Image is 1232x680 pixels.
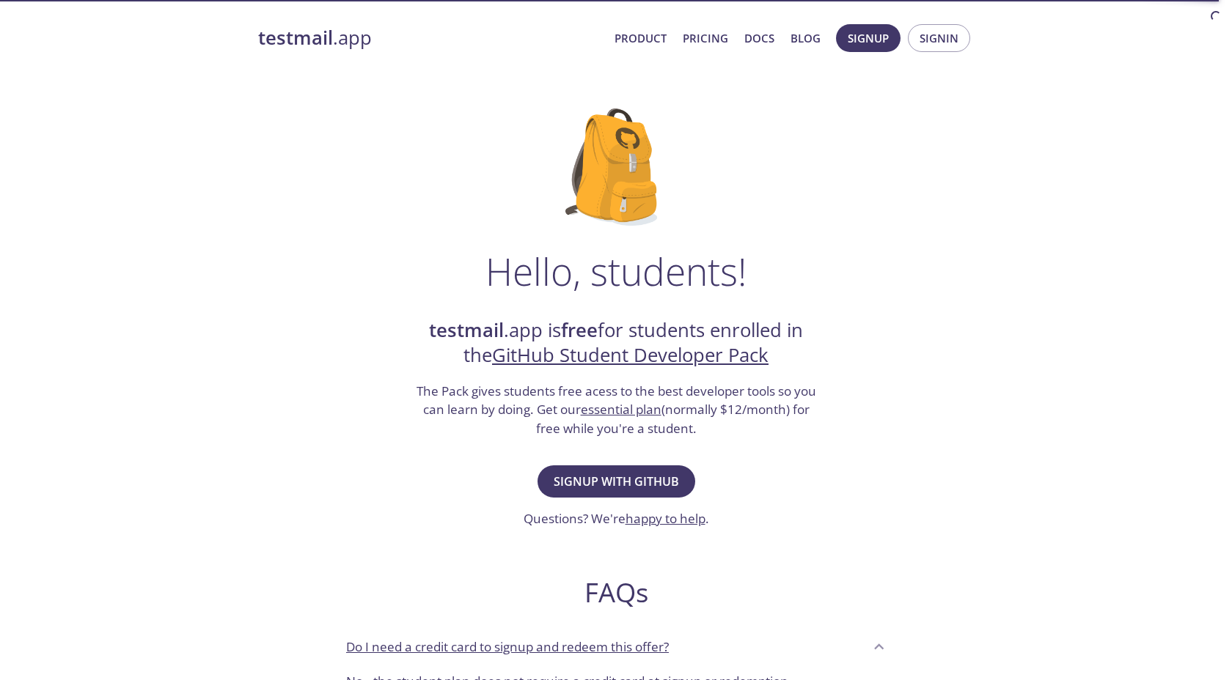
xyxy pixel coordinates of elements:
[626,510,705,527] a: happy to help
[346,637,669,657] p: Do I need a credit card to signup and redeem this offer?
[334,627,898,666] div: Do I need a credit card to signup and redeem this offer?
[744,29,774,48] a: Docs
[791,29,821,48] a: Blog
[565,108,667,226] img: github-student-backpack.png
[492,342,769,368] a: GitHub Student Developer Pack
[524,509,709,528] h3: Questions? We're .
[581,401,661,418] a: essential plan
[836,24,901,52] button: Signup
[429,317,504,343] strong: testmail
[485,249,747,293] h1: Hello, students!
[561,317,598,343] strong: free
[615,29,667,48] a: Product
[334,576,898,609] h2: FAQs
[554,471,679,492] span: Signup with GitHub
[908,24,970,52] button: Signin
[848,29,889,48] span: Signup
[258,26,603,51] a: testmail.app
[258,25,333,51] strong: testmail
[414,318,818,369] h2: .app is for students enrolled in the
[538,465,695,498] button: Signup with GitHub
[920,29,958,48] span: Signin
[414,382,818,438] h3: The Pack gives students free acess to the best developer tools so you can learn by doing. Get our...
[683,29,728,48] a: Pricing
